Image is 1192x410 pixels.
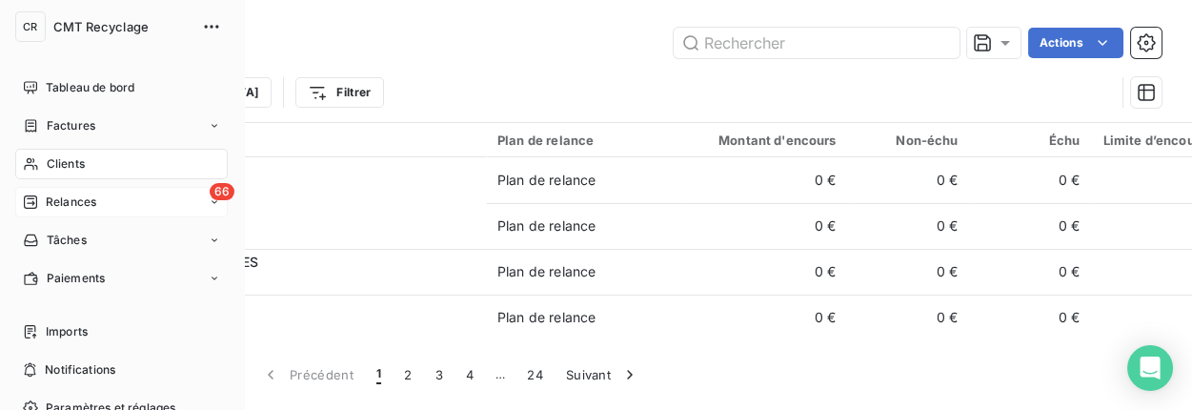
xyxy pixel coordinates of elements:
button: Suivant [555,355,651,395]
td: 0 € [970,249,1092,295]
td: 0 € [848,295,970,340]
span: 411100POU [131,272,475,291]
div: Plan de relance [497,308,596,327]
div: Plan de relance [497,171,596,190]
button: Actions [1028,28,1123,58]
div: Échu [981,133,1081,148]
td: 0 € [848,249,970,295]
button: 24 [515,355,555,395]
div: Montant d'encours [696,133,837,148]
td: 0 € [684,157,848,203]
td: 0 € [848,203,970,249]
span: 4116100DE [131,180,475,199]
td: 0 € [970,157,1092,203]
input: Rechercher [674,28,960,58]
span: Tableau de bord [46,79,134,96]
td: 0 € [848,157,970,203]
button: Filtrer [295,77,383,108]
span: Tâches [47,232,87,249]
span: Clients [47,155,85,173]
button: 1 [365,355,393,395]
div: CR [15,11,46,42]
span: 66 [210,183,234,200]
td: 0 € [970,295,1092,340]
td: 0 € [684,249,848,295]
span: Relances [46,194,96,211]
span: Imports [46,323,88,340]
span: … [485,359,515,390]
span: Notifications [45,361,115,379]
td: 0 € [970,203,1092,249]
button: 4 [455,355,485,395]
div: Plan de relance [497,133,673,148]
div: Plan de relance [497,262,596,281]
button: Précédent [250,355,365,395]
span: Paiements [47,270,105,287]
span: 4116XIIIB [131,318,475,337]
td: 0 € [684,203,848,249]
div: Plan de relance [497,216,596,236]
span: Factures [47,117,95,134]
span: CMT Recyclage [53,19,191,34]
td: 0 € [684,295,848,340]
span: 1 [376,365,381,384]
button: 2 [393,355,423,395]
div: Non-échu [859,133,959,148]
button: 3 [424,355,455,395]
div: Open Intercom Messenger [1127,345,1173,391]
